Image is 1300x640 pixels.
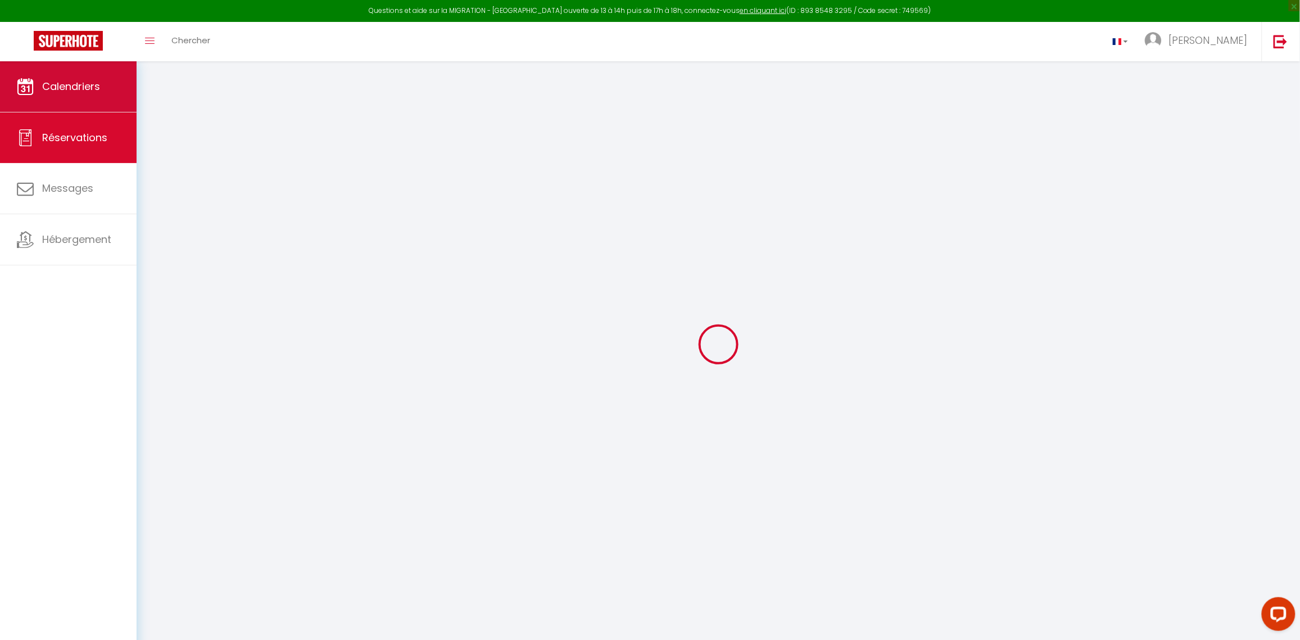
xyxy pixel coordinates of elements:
img: ... [1145,32,1162,49]
a: ... [PERSON_NAME] [1136,22,1262,61]
a: Chercher [163,22,219,61]
iframe: LiveChat chat widget [1253,593,1300,640]
img: Super Booking [34,31,103,51]
span: Chercher [171,34,210,46]
span: Messages [42,181,93,195]
img: logout [1274,34,1288,48]
span: [PERSON_NAME] [1169,33,1248,47]
span: Réservations [42,130,107,145]
span: Hébergement [42,232,111,246]
span: Calendriers [42,79,100,93]
a: en cliquant ici [740,6,786,15]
